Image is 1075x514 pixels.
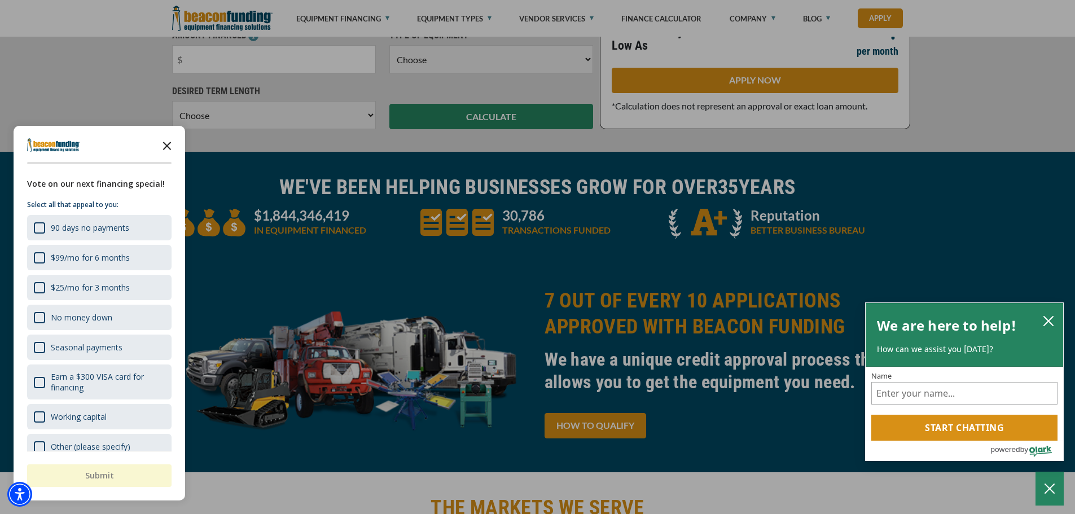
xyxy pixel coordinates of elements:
[27,199,172,210] p: Select all that appeal to you:
[27,215,172,240] div: 90 days no payments
[27,364,172,399] div: Earn a $300 VISA card for financing
[871,372,1058,380] label: Name
[1035,472,1064,506] button: Close Chatbox
[51,371,165,393] div: Earn a $300 VISA card for financing
[51,252,130,263] div: $99/mo for 6 months
[27,335,172,360] div: Seasonal payments
[7,482,32,507] div: Accessibility Menu
[871,415,1058,441] button: Start chatting
[27,275,172,300] div: $25/mo for 3 months
[14,126,185,500] div: Survey
[27,245,172,270] div: $99/mo for 6 months
[877,314,1016,337] h2: We are here to help!
[27,138,80,152] img: Company logo
[1039,313,1058,328] button: close chatbox
[27,464,172,487] button: Submit
[27,178,172,190] div: Vote on our next financing special!
[877,344,1052,355] p: How can we assist you [DATE]?
[51,222,129,233] div: 90 days no payments
[865,302,1064,462] div: olark chatbox
[27,404,172,429] div: Working capital
[990,441,1063,460] a: Powered by Olark
[27,434,172,459] div: Other (please specify)
[51,441,130,452] div: Other (please specify)
[1020,442,1028,456] span: by
[51,411,107,422] div: Working capital
[51,342,122,353] div: Seasonal payments
[27,305,172,330] div: No money down
[51,312,112,323] div: No money down
[156,134,178,156] button: Close the survey
[51,282,130,293] div: $25/mo for 3 months
[871,382,1058,405] input: Name
[990,442,1020,456] span: powered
